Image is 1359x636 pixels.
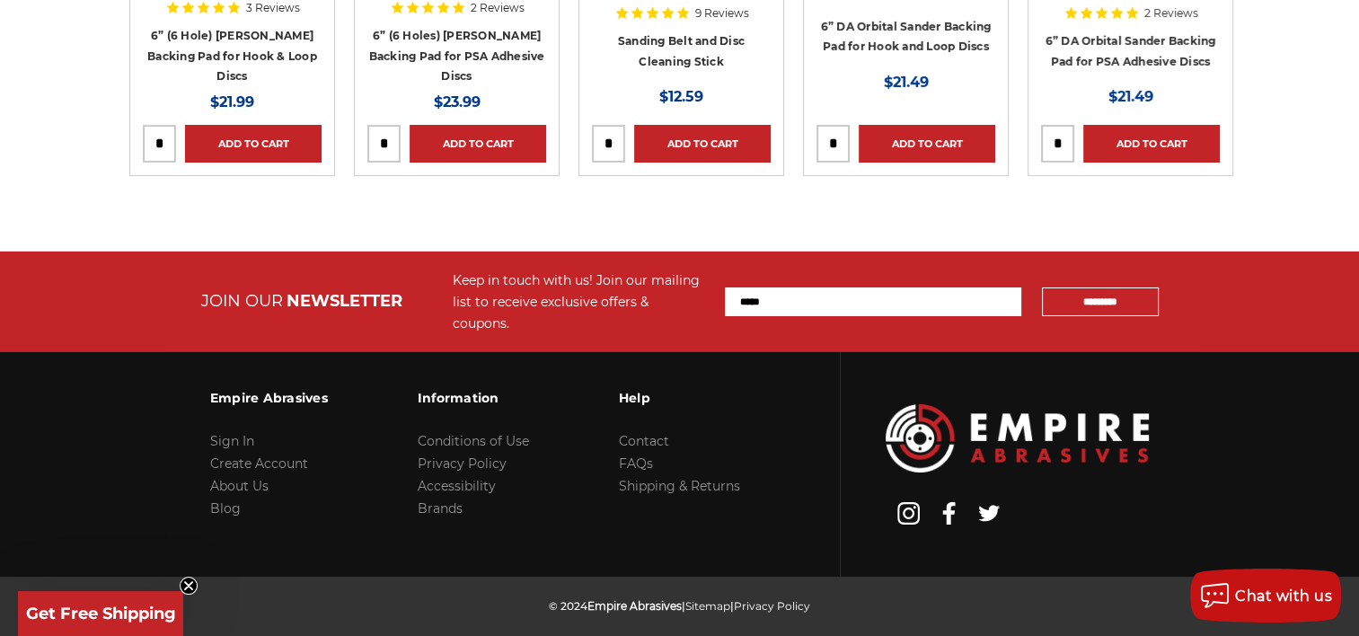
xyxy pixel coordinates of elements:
[471,3,525,13] span: 2 Reviews
[418,433,529,449] a: Conditions of Use
[618,34,745,68] a: Sanding Belt and Disc Cleaning Stick
[418,455,507,472] a: Privacy Policy
[821,20,992,54] a: 6” DA Orbital Sander Backing Pad for Hook and Loop Discs
[453,269,707,334] div: Keep in touch with us! Join our mailing list to receive exclusive offers & coupons.
[619,379,740,417] h3: Help
[659,88,703,105] span: $12.59
[418,500,463,517] a: Brands
[587,599,682,613] span: Empire Abrasives
[859,125,995,163] a: Add to Cart
[884,74,929,91] span: $21.49
[418,478,496,494] a: Accessibility
[287,291,402,311] span: NEWSLETTER
[210,93,254,110] span: $21.99
[1108,88,1153,105] span: $21.49
[147,29,317,83] a: 6” (6 Hole) [PERSON_NAME] Backing Pad for Hook & Loop Discs
[886,404,1149,472] img: Empire Abrasives Logo Image
[685,599,730,613] a: Sitemap
[549,595,810,617] p: © 2024 | |
[619,455,653,472] a: FAQs
[1235,587,1332,605] span: Chat with us
[1190,569,1341,623] button: Chat with us
[185,125,322,163] a: Add to Cart
[369,29,545,83] a: 6” (6 Holes) [PERSON_NAME] Backing Pad for PSA Adhesive Discs
[634,125,771,163] a: Add to Cart
[210,478,269,494] a: About Us
[619,478,740,494] a: Shipping & Returns
[210,433,254,449] a: Sign In
[734,599,810,613] a: Privacy Policy
[246,3,300,13] span: 3 Reviews
[1083,125,1220,163] a: Add to Cart
[18,591,183,636] div: Get Free ShippingClose teaser
[695,8,749,19] span: 9 Reviews
[1046,34,1216,68] a: 6” DA Orbital Sander Backing Pad for PSA Adhesive Discs
[418,379,529,417] h3: Information
[26,604,176,623] span: Get Free Shipping
[210,455,308,472] a: Create Account
[210,500,241,517] a: Blog
[410,125,546,163] a: Add to Cart
[1144,8,1198,19] span: 2 Reviews
[210,379,328,417] h3: Empire Abrasives
[434,93,481,110] span: $23.99
[201,291,283,311] span: JOIN OUR
[619,433,669,449] a: Contact
[180,577,198,595] button: Close teaser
